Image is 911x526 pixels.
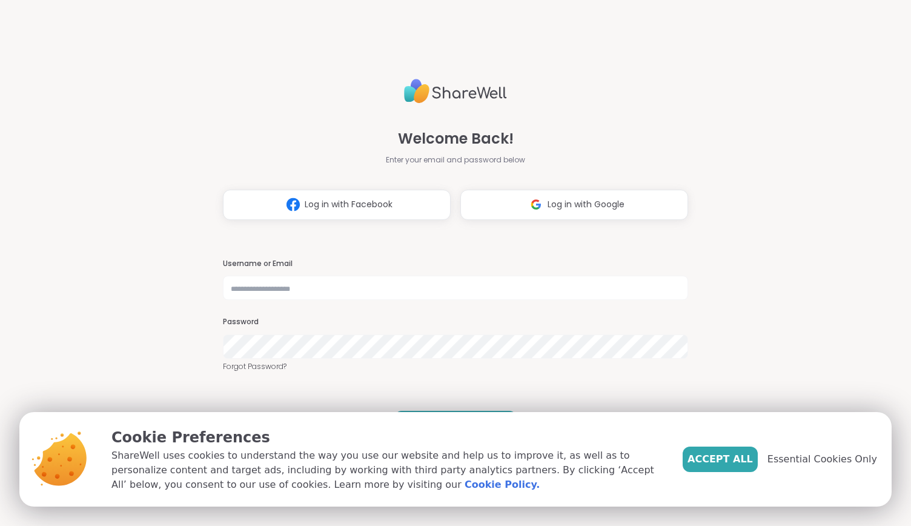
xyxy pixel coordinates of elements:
[687,452,753,467] span: Accept All
[386,155,525,165] span: Enter your email and password below
[398,128,514,150] span: Welcome Back!
[683,447,758,472] button: Accept All
[223,361,688,372] a: Forgot Password?
[223,259,688,269] h3: Username or Email
[111,448,663,492] p: ShareWell uses cookies to understand the way you use our website and help us to improve it, as we...
[767,452,877,467] span: Essential Cookies Only
[223,317,688,327] h3: Password
[404,74,507,108] img: ShareWell Logo
[465,478,540,492] a: Cookie Policy.
[111,427,663,448] p: Cookie Preferences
